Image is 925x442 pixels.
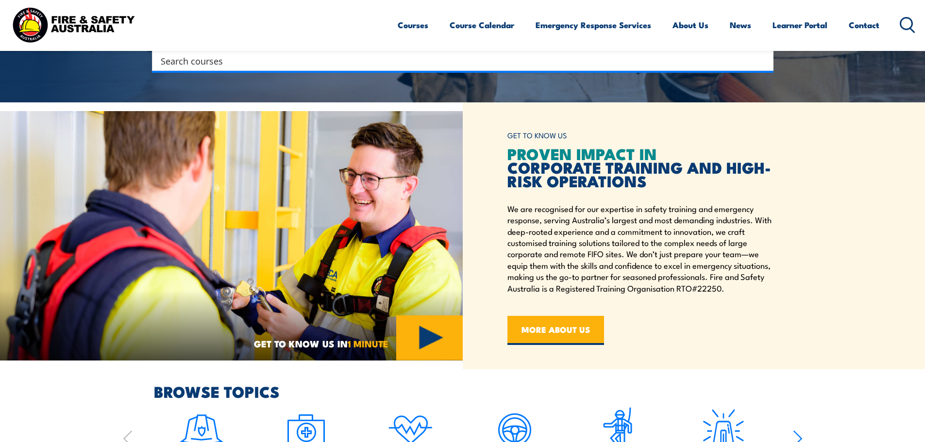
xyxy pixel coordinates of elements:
[161,53,752,68] input: Search input
[254,339,388,348] span: GET TO KNOW US IN
[849,12,879,38] a: Contact
[773,12,827,38] a: Learner Portal
[398,12,428,38] a: Courses
[507,316,604,345] a: MORE ABOUT US
[154,384,803,398] h2: BROWSE TOPICS
[507,127,774,145] h6: GET TO KNOW US
[757,54,770,67] button: Search magnifier button
[507,203,774,294] p: We are recognised for our expertise in safety training and emergency response, serving Australia’...
[450,12,514,38] a: Course Calendar
[730,12,751,38] a: News
[163,54,754,67] form: Search form
[673,12,708,38] a: About Us
[536,12,651,38] a: Emergency Response Services
[507,147,774,187] h2: CORPORATE TRAINING AND HIGH-RISK OPERATIONS
[348,336,388,350] strong: 1 MINUTE
[507,141,657,165] span: PROVEN IMPACT IN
